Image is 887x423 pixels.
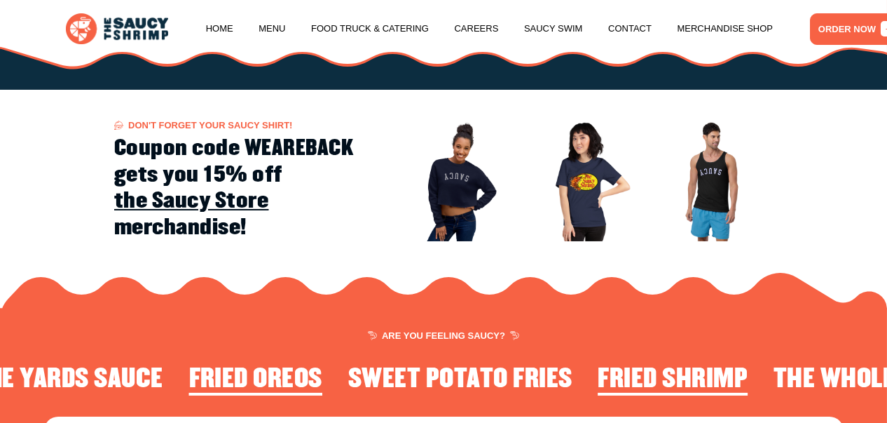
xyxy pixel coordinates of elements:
[348,365,572,394] h2: Sweet Potato Fries
[66,13,168,44] img: logo
[598,365,748,398] li: 1 of 4
[608,2,652,55] a: Contact
[114,188,269,214] a: the Saucy Store
[189,365,323,394] h2: Fried Oreos
[206,2,233,55] a: Home
[114,121,292,130] span: Don't forget your Saucy Shirt!
[598,365,748,394] h2: Fried Shrimp
[189,365,323,398] li: 3 of 4
[678,2,773,55] a: Merchandise Shop
[454,2,498,55] a: Careers
[259,2,285,55] a: Menu
[396,121,516,241] img: Image 1
[311,2,429,55] a: Food Truck & Catering
[524,121,644,241] img: Image 2
[348,365,572,398] li: 4 of 4
[653,121,773,241] img: Image 3
[368,331,519,340] span: ARE YOU FEELING SAUCY?
[114,135,379,241] h2: Coupon code WEAREBACK gets you 15% off merchandise!
[524,2,583,55] a: Saucy Swim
